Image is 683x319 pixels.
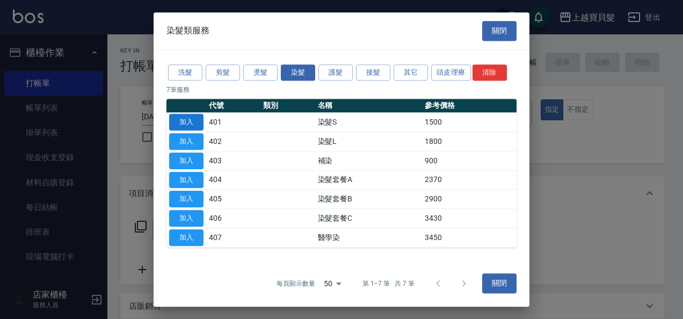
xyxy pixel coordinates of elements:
td: 補染 [315,151,423,170]
td: 1800 [422,132,517,151]
td: 染髮套餐C [315,209,423,228]
button: 關閉 [482,21,517,41]
button: 護髮 [318,64,353,81]
button: 其它 [394,64,428,81]
td: 2900 [422,190,517,209]
th: 名稱 [315,99,423,113]
button: 加入 [169,133,204,150]
button: 清除 [473,64,507,81]
button: 洗髮 [168,64,202,81]
td: 染髮S [315,113,423,132]
td: 401 [206,113,260,132]
p: 7 筆服務 [166,85,517,95]
td: 3430 [422,209,517,228]
td: 染髮套餐B [315,190,423,209]
td: 405 [206,190,260,209]
th: 參考價格 [422,99,517,113]
button: 加入 [169,153,204,169]
td: 1500 [422,113,517,132]
td: 403 [206,151,260,170]
button: 加入 [169,172,204,189]
button: 剪髮 [206,64,240,81]
button: 接髮 [356,64,390,81]
td: 404 [206,170,260,190]
p: 每頁顯示數量 [277,279,315,288]
button: 加入 [169,191,204,207]
button: 加入 [169,210,204,227]
p: 第 1–7 筆 共 7 筆 [362,279,415,288]
td: 406 [206,209,260,228]
button: 燙髮 [243,64,278,81]
td: 402 [206,132,260,151]
td: 染髮套餐A [315,170,423,190]
td: 染髮L [315,132,423,151]
div: 50 [319,269,345,298]
button: 關閉 [482,274,517,294]
th: 代號 [206,99,260,113]
td: 2370 [422,170,517,190]
span: 染髮類服務 [166,25,209,36]
button: 加入 [169,114,204,130]
button: 加入 [169,229,204,246]
th: 類別 [260,99,315,113]
td: 407 [206,228,260,247]
td: 900 [422,151,517,170]
td: 3450 [422,228,517,247]
button: 頭皮理療 [431,64,471,81]
td: 醫學染 [315,228,423,247]
button: 染髮 [281,64,315,81]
